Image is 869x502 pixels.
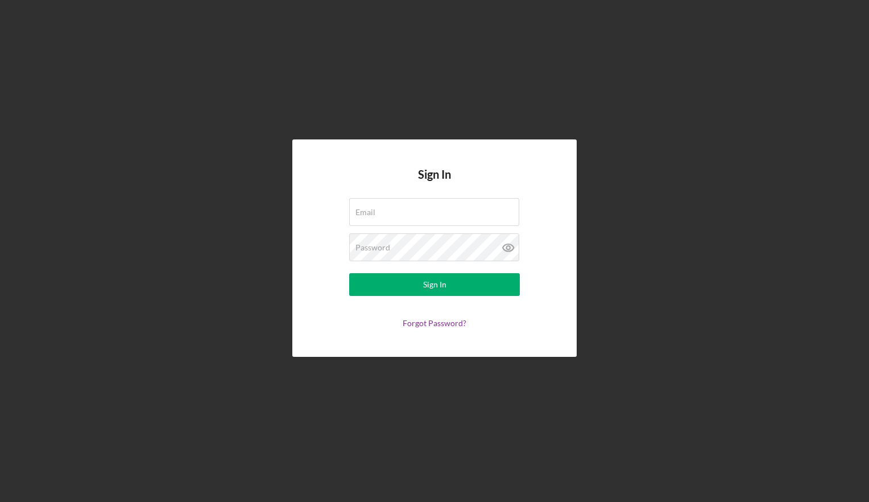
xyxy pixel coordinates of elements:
[418,168,451,198] h4: Sign In
[355,208,375,217] label: Email
[403,318,466,328] a: Forgot Password?
[349,273,520,296] button: Sign In
[355,243,390,252] label: Password
[423,273,446,296] div: Sign In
